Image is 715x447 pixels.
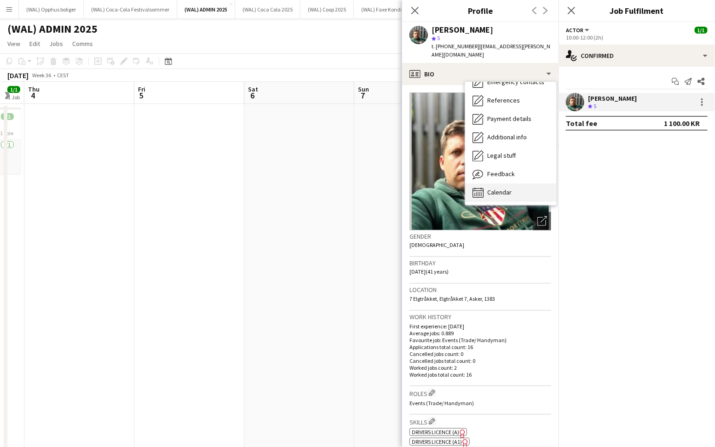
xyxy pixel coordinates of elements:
div: Feedback [465,165,556,183]
h3: Work history [409,313,551,321]
span: Drivers Licence (A1) [412,438,462,445]
span: Fri [138,85,145,93]
span: 1/1 [1,113,14,120]
h3: Job Fulfilment [559,5,715,17]
button: Actor [566,27,591,34]
div: References [465,92,556,110]
div: Payment details [465,110,556,128]
span: Feedback [487,170,515,178]
span: 1/1 [7,86,20,93]
span: Week 36 [30,72,53,79]
span: 7 Elgtråkket, Elgtråkket 7, Asker, 1383 [409,295,495,302]
span: Emergency contacts [487,78,544,86]
p: First experience: [DATE] [409,323,551,330]
p: Applications total count: 16 [409,344,551,350]
span: Sun [358,85,369,93]
span: 1/1 [695,27,708,34]
span: | [EMAIL_ADDRESS][PERSON_NAME][DOMAIN_NAME] [432,43,550,58]
span: 6 [247,90,258,101]
div: 10:00-12:00 (2h) [566,34,708,41]
span: Drivers Licence (A) [412,429,459,436]
span: t. [PHONE_NUMBER] [432,43,479,50]
span: [DATE] (41 years) [409,268,449,275]
a: Edit [26,38,44,50]
p: Worked jobs total count: 16 [409,371,551,378]
span: 4 [27,90,40,101]
span: Comms [72,40,93,48]
span: Legal stuff [487,151,516,160]
div: Calendar [465,183,556,202]
span: Thu [28,85,40,93]
img: Crew avatar or photo [409,92,551,230]
button: (WAL) Opphus boliger [19,0,84,18]
span: Edit [29,40,40,48]
h3: Roles [409,388,551,398]
span: Sat [248,85,258,93]
p: Cancelled jobs total count: 0 [409,357,551,364]
span: 5 [594,103,596,109]
a: Comms [69,38,97,50]
div: 1 Job [8,94,20,101]
button: (WAL) Coop 2025 [300,0,354,18]
div: 1 100.00 KR [664,119,700,128]
h3: Birthday [409,259,551,267]
p: Favourite job: Events (Trade/ Handyman) [409,337,551,344]
button: (WAL) Coca Cola 2025 [235,0,300,18]
div: [PERSON_NAME] [588,94,637,103]
div: Emergency contacts [465,73,556,92]
div: CEST [57,72,69,79]
h3: Location [409,286,551,294]
span: [DEMOGRAPHIC_DATA] [409,241,464,248]
div: Additional info [465,128,556,147]
div: Bio [402,63,559,85]
div: [DATE] [7,71,29,80]
span: 5 [137,90,145,101]
div: [PERSON_NAME] [432,26,493,34]
span: Actor [566,27,583,34]
h3: Profile [402,5,559,17]
span: 7 [357,90,369,101]
a: Jobs [46,38,67,50]
div: Total fee [566,119,597,128]
h3: Gender [409,232,551,241]
span: Additional info [487,133,527,141]
button: (WAL) Faxe Kondi Sampling 2025 [354,0,445,18]
span: Calendar [487,188,512,196]
span: Events (Trade/ Handyman) [409,400,474,407]
h1: (WAL) ADMIN 2025 [7,22,98,36]
span: References [487,96,520,104]
div: Confirmed [559,45,715,67]
span: 1 Role [0,130,14,137]
div: Legal stuff [465,147,556,165]
span: View [7,40,20,48]
span: Jobs [49,40,63,48]
button: (WAL) Coca-Cola Festivalsommer [84,0,177,18]
p: Cancelled jobs count: 0 [409,350,551,357]
button: (WAL) ADMIN 2025 [177,0,235,18]
p: Worked jobs count: 2 [409,364,551,371]
h3: Skills [409,417,551,426]
p: Average jobs: 0.889 [409,330,551,337]
span: 5 [437,34,440,41]
div: Open photos pop-in [533,212,551,230]
a: View [4,38,24,50]
span: Payment details [487,115,531,123]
